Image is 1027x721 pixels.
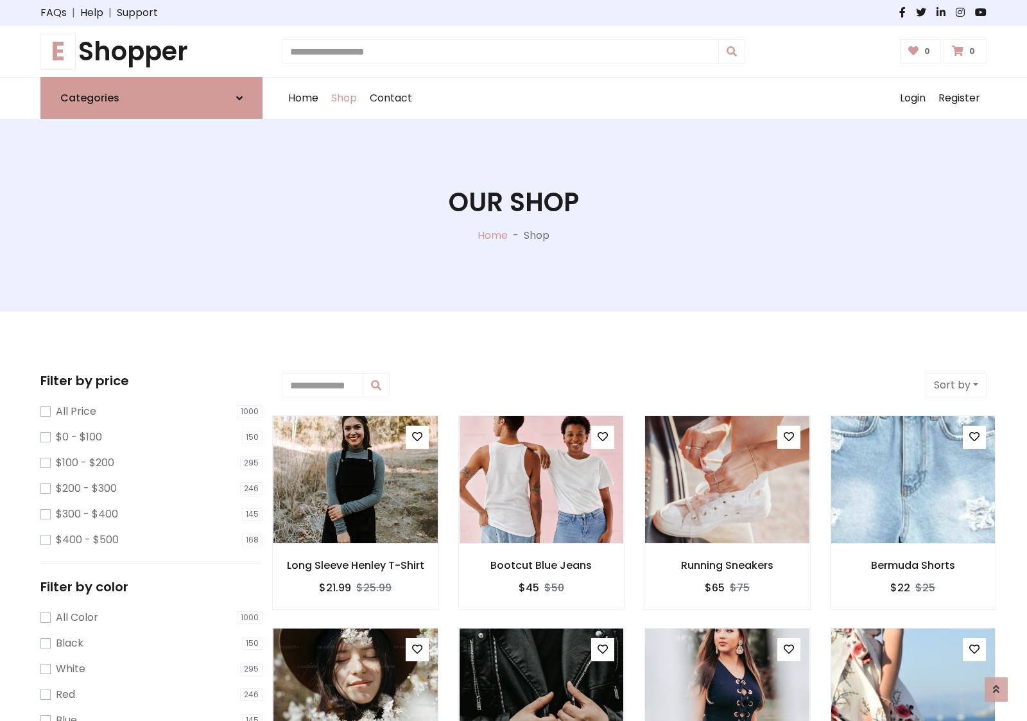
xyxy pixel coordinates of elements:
[56,687,75,702] label: Red
[900,39,942,64] a: 0
[56,430,102,445] label: $0 - $100
[282,78,325,119] a: Home
[363,78,419,119] a: Contact
[40,77,263,119] a: Categories
[117,5,158,21] a: Support
[242,637,263,650] span: 150
[40,36,263,67] h1: Shopper
[40,5,67,21] a: FAQs
[966,46,978,57] span: 0
[644,559,810,571] h6: Running Sneakers
[705,582,725,594] h6: $65
[237,405,263,418] span: 1000
[56,636,83,651] label: Black
[915,580,935,595] del: $25
[240,482,263,495] span: 246
[831,559,996,571] h6: Bermuda Shorts
[242,431,263,444] span: 150
[67,5,80,21] span: |
[325,78,363,119] a: Shop
[478,228,508,243] a: Home
[60,92,119,104] h6: Categories
[56,661,85,677] label: White
[240,663,263,675] span: 295
[56,404,96,419] label: All Price
[893,78,932,119] a: Login
[56,507,118,522] label: $300 - $400
[80,5,103,21] a: Help
[56,532,119,548] label: $400 - $500
[40,579,263,595] h5: Filter by color
[319,582,351,594] h6: $21.99
[56,455,114,471] label: $100 - $200
[730,580,750,595] del: $75
[459,559,625,571] h6: Bootcut Blue Jeans
[40,36,263,67] a: EShopper
[273,559,438,571] h6: Long Sleeve Henley T-Shirt
[519,582,539,594] h6: $45
[921,46,933,57] span: 0
[56,610,98,625] label: All Color
[449,187,579,218] h1: Our Shop
[356,580,392,595] del: $25.99
[890,582,910,594] h6: $22
[40,33,76,70] span: E
[237,611,263,624] span: 1000
[524,228,549,243] p: Shop
[56,481,117,496] label: $200 - $300
[932,78,987,119] a: Register
[508,228,524,243] p: -
[544,580,564,595] del: $50
[240,456,263,469] span: 295
[242,508,263,521] span: 145
[926,373,987,397] button: Sort by
[240,688,263,701] span: 246
[944,39,987,64] a: 0
[103,5,117,21] span: |
[40,373,263,388] h5: Filter by price
[242,534,263,546] span: 168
